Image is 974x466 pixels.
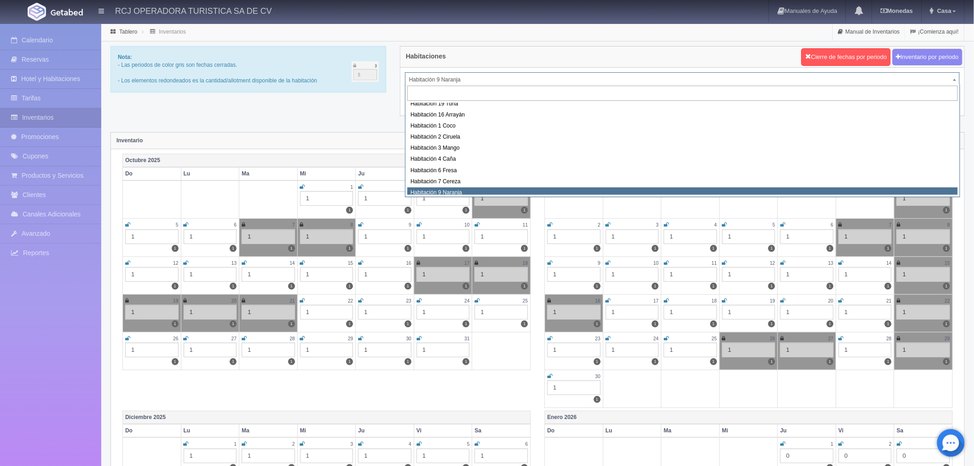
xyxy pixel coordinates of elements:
div: Habitación 2 Ciruela [407,132,958,143]
div: Habitación 3 Mango [407,143,958,154]
div: Habitación 9 Naranja [407,187,958,198]
div: Habitación 19 Tuna [407,99,958,110]
div: Habitación 1 Coco [407,121,958,132]
div: Habitación 6 Fresa [407,165,958,176]
div: Habitación 7 Cereza [407,176,958,187]
div: Habitación 4 Caña [407,154,958,165]
div: Habitación 16 Arrayán [407,110,958,121]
